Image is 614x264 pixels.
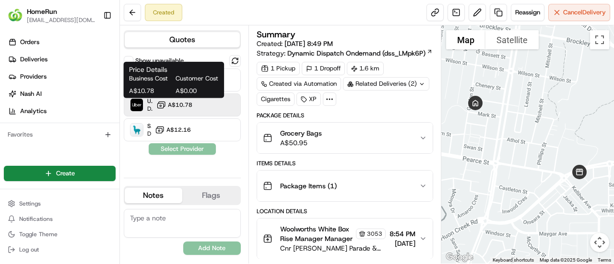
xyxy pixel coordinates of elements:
[19,246,39,253] span: Log out
[343,77,429,91] div: Related Deliveries (2)
[257,171,433,201] button: Package Items (1)
[287,48,425,58] span: Dynamic Dispatch Ondemand (dss_LMpk6P)
[257,218,433,259] button: Woolworths White Box Rise Manager Manager3053Cnr [PERSON_NAME] Parade & [PERSON_NAME][STREET_ADDR...
[280,138,322,148] span: A$50.95
[4,212,116,226] button: Notifications
[156,100,192,110] button: A$10.78
[280,181,337,191] span: Package Items ( 1 )
[20,107,47,115] span: Analytics
[20,55,47,64] span: Deliveries
[257,77,341,91] a: Created via Automation
[20,72,47,81] span: Providers
[130,124,143,136] img: Sherpa
[56,169,75,178] span: Create
[590,233,609,252] button: Map camera controls
[257,112,433,119] div: Package Details
[515,8,540,17] span: Reassign
[257,62,300,75] div: 1 Pickup
[155,125,191,135] button: A$12.16
[347,62,384,75] div: 1.6 km
[4,197,116,210] button: Settings
[4,103,119,119] a: Analytics
[125,188,182,203] button: Notes
[4,243,116,256] button: Log out
[493,257,534,264] button: Keyboard shortcuts
[511,4,544,21] button: Reassign
[4,166,116,181] button: Create
[563,8,606,17] span: Cancel Delivery
[4,228,116,241] button: Toggle Theme
[4,34,119,50] a: Orders
[257,207,433,215] div: Location Details
[390,229,415,239] span: 8:54 PM
[446,30,485,49] button: Show street map
[8,8,23,23] img: HomeRun
[598,257,611,263] a: Terms
[257,92,295,106] div: Cigarettes
[302,62,345,75] div: 1 Dropoff
[257,39,333,48] span: Created:
[548,4,610,21] button: CancelDelivery
[287,48,433,58] a: Dynamic Dispatch Ondemand (dss_LMpk6P)
[20,38,39,46] span: Orders
[129,87,172,95] span: A$10.78
[19,200,41,207] span: Settings
[125,32,240,47] button: Quotes
[280,243,386,253] span: Cnr [PERSON_NAME] Parade & [PERSON_NAME][STREET_ADDRESS]
[129,65,218,74] h1: Price Details
[27,7,57,16] button: HomeRun
[390,239,415,248] span: [DATE]
[166,126,191,134] span: A$12.16
[296,92,321,106] div: XP
[176,74,218,83] span: Customer Cost
[147,122,151,130] span: Sherpa
[129,74,172,83] span: Business Cost
[4,52,119,67] a: Deliveries
[182,188,240,203] button: Flags
[280,128,322,138] span: Grocery Bags
[4,127,116,142] div: Favorites
[4,4,99,27] button: HomeRunHomeRun[EMAIL_ADDRESS][DOMAIN_NAME]
[280,224,354,243] span: Woolworths White Box Rise Manager Manager
[176,87,218,95] span: A$0.00
[27,16,95,24] button: [EMAIL_ADDRESS][DOMAIN_NAME]
[147,105,153,113] span: Dropoff ETA 29 minutes
[367,230,382,238] span: 3053
[444,251,475,264] img: Google
[20,90,42,98] span: Nash AI
[130,99,143,111] img: Uber
[485,30,539,49] button: Show satellite imagery
[135,57,184,65] label: Show unavailable
[284,39,333,48] span: [DATE] 8:49 PM
[257,30,295,39] h3: Summary
[147,97,153,105] span: Uber
[4,86,119,102] a: Nash AI
[540,257,592,263] span: Map data ©2025 Google
[4,69,119,84] a: Providers
[257,48,433,58] div: Strategy:
[168,101,192,109] span: A$10.78
[147,130,151,138] span: Dropoff ETA 2 hours
[19,230,58,238] span: Toggle Theme
[590,30,609,49] button: Toggle fullscreen view
[257,160,433,167] div: Items Details
[19,215,53,223] span: Notifications
[257,123,433,153] button: Grocery BagsA$50.95
[444,251,475,264] a: Open this area in Google Maps (opens a new window)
